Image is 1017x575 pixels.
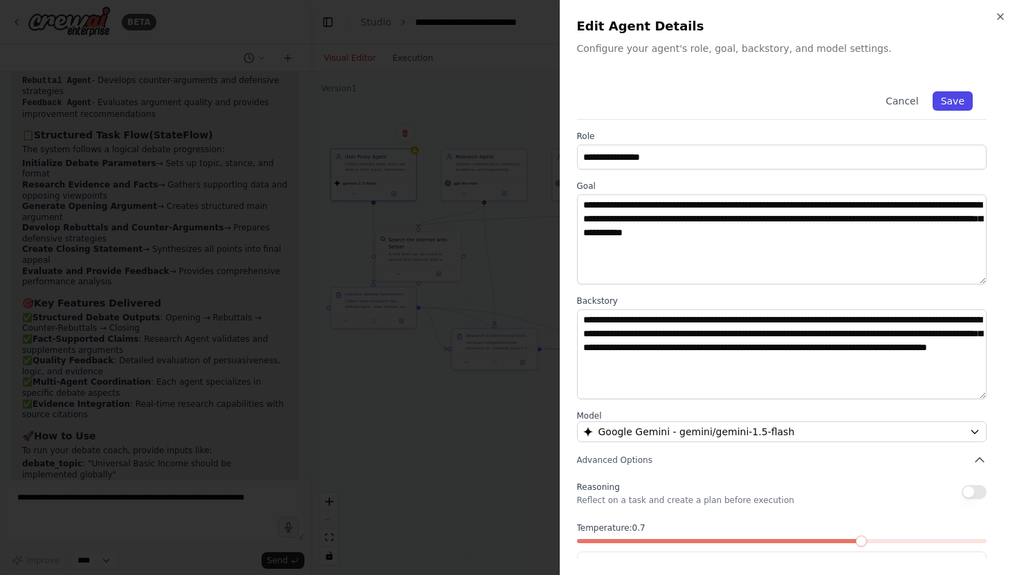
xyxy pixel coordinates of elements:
[577,295,987,307] label: Backstory
[577,522,645,533] span: Temperature: 0.7
[933,91,973,111] button: Save
[577,453,987,467] button: Advanced Options
[577,421,987,442] button: Google Gemini - gemini/gemini-1.5-flash
[877,91,926,111] button: Cancel
[577,17,1001,36] h2: Edit Agent Details
[577,181,987,192] label: Goal
[577,455,652,466] span: Advanced Options
[577,410,987,421] label: Model
[598,425,795,439] span: Google Gemini - gemini/gemini-1.5-flash
[577,131,987,142] label: Role
[577,482,620,492] span: Reasoning
[577,495,794,506] p: Reflect on a task and create a plan before execution
[577,42,1001,55] p: Configure your agent's role, goal, backstory, and model settings.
